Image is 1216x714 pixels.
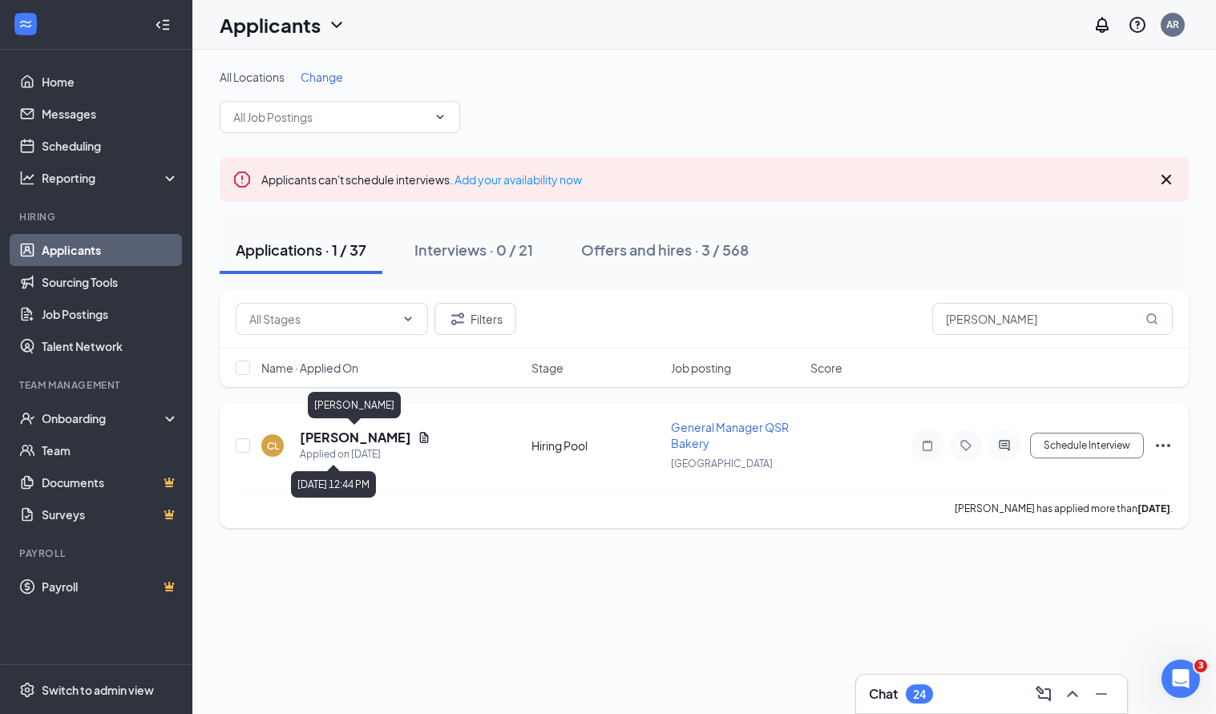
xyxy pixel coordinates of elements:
b: [DATE] [1137,502,1170,514]
button: Filter Filters [434,303,516,335]
input: All Job Postings [233,108,427,126]
svg: Filter [448,309,467,329]
p: [PERSON_NAME] has applied more than . [955,502,1173,515]
div: 24 [913,688,926,701]
svg: Minimize [1092,684,1111,704]
div: Applied on [DATE] [300,446,430,462]
svg: Note [918,439,937,452]
svg: UserCheck [19,410,35,426]
div: CL [267,439,279,453]
svg: Document [418,431,430,444]
span: 3 [1194,660,1207,672]
a: Home [42,66,179,98]
svg: Analysis [19,170,35,186]
div: Hiring [19,210,176,224]
h5: [PERSON_NAME] [300,429,411,446]
svg: Error [232,170,252,189]
svg: WorkstreamLogo [18,16,34,32]
div: Payroll [19,547,176,560]
button: ComposeMessage [1031,681,1056,707]
span: Stage [531,360,564,376]
svg: Tag [956,439,976,452]
h3: Chat [869,685,898,703]
span: [GEOGRAPHIC_DATA] [671,458,773,470]
svg: ComposeMessage [1034,684,1053,704]
div: [DATE] 12:44 PM [291,471,376,498]
div: Onboarding [42,410,165,426]
svg: Collapse [155,17,171,33]
span: Name · Applied On [261,360,358,376]
span: Score [810,360,842,376]
a: Messages [42,98,179,130]
div: AR [1166,18,1179,31]
div: Hiring Pool [531,438,661,454]
input: Search in applications [932,303,1173,335]
svg: ChevronDown [327,15,346,34]
div: [PERSON_NAME] [308,392,401,418]
button: Minimize [1089,681,1114,707]
svg: QuestionInfo [1128,15,1147,34]
div: Offers and hires · 3 / 568 [581,240,749,260]
svg: ChevronDown [402,313,414,325]
span: All Locations [220,70,285,84]
a: PayrollCrown [42,571,179,603]
svg: Cross [1157,170,1176,189]
svg: ChevronDown [434,111,446,123]
a: DocumentsCrown [42,466,179,498]
div: Team Management [19,378,176,392]
span: Change [301,70,343,84]
div: Switch to admin view [42,682,154,698]
a: Talent Network [42,330,179,362]
a: Applicants [42,234,179,266]
div: Applications · 1 / 37 [236,240,366,260]
a: Sourcing Tools [42,266,179,298]
button: ChevronUp [1060,681,1085,707]
span: Applicants can't schedule interviews. [261,172,582,187]
a: SurveysCrown [42,498,179,530]
input: All Stages [249,310,395,328]
span: Job posting [671,360,731,376]
svg: Notifications [1093,15,1112,34]
span: General Manager QSR Bakery [671,420,789,450]
button: Schedule Interview [1030,433,1144,458]
a: Team [42,434,179,466]
a: Job Postings [42,298,179,330]
div: Reporting [42,170,180,186]
svg: Ellipses [1153,436,1173,455]
svg: ActiveChat [995,439,1014,452]
svg: ChevronUp [1063,684,1082,704]
div: Interviews · 0 / 21 [414,240,533,260]
a: Add your availability now [454,172,582,187]
svg: Settings [19,682,35,698]
a: Scheduling [42,130,179,162]
svg: MagnifyingGlass [1145,313,1158,325]
iframe: Intercom live chat [1161,660,1200,698]
h1: Applicants [220,11,321,38]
